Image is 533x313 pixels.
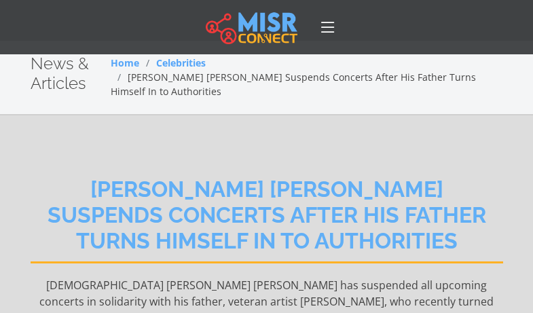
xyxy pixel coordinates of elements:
[31,54,111,94] h2: News & Articles
[31,177,503,263] h2: [PERSON_NAME] [PERSON_NAME] Suspends Concerts After His Father Turns Himself In to Authorities
[156,56,206,69] a: Celebrities
[111,70,503,98] li: [PERSON_NAME] [PERSON_NAME] Suspends Concerts After His Father Turns Himself In to Authorities
[111,56,139,69] a: Home
[206,10,297,44] img: main.misr_connect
